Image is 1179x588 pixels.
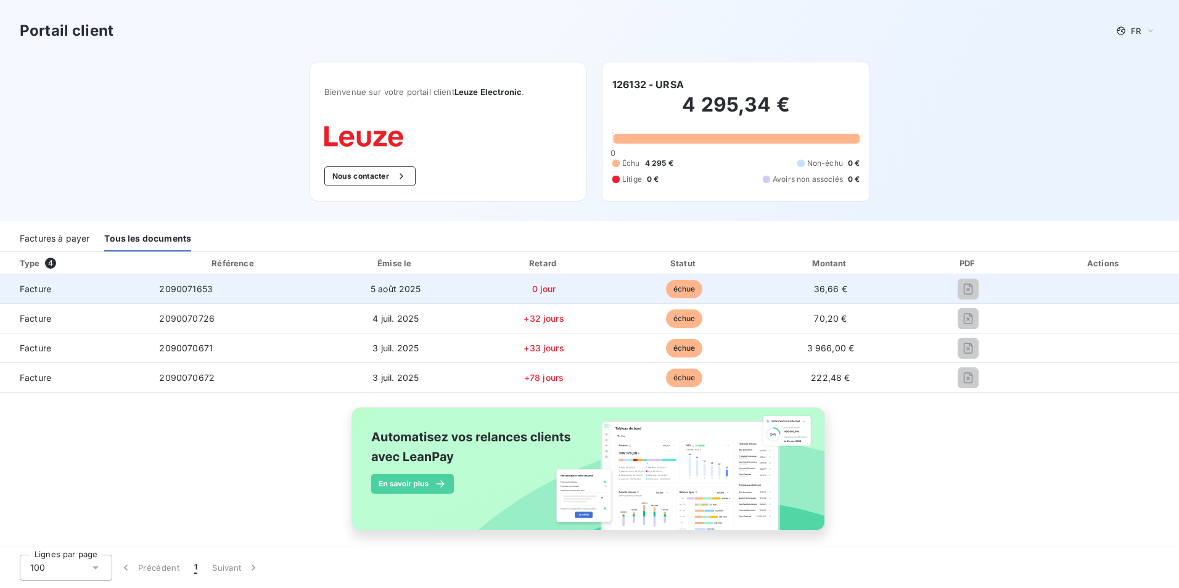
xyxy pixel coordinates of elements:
[112,555,187,581] button: Précédent
[324,126,403,147] img: Company logo
[612,92,860,129] h2: 4 295,34 €
[45,258,56,269] span: 4
[524,343,564,353] span: +33 jours
[159,372,215,383] span: 2090070672
[610,148,615,158] span: 0
[104,226,191,251] div: Tous les documents
[20,20,113,42] h3: Portail client
[321,257,470,269] div: Émise le
[848,174,860,185] span: 0 €
[159,284,213,294] span: 2090071653
[814,313,847,324] span: 70,20 €
[532,284,556,294] span: 0 jour
[159,313,215,324] span: 2090070726
[910,257,1027,269] div: PDF
[647,174,659,185] span: 0 €
[12,257,147,269] div: Type
[645,158,673,169] span: 4 295 €
[371,284,421,294] span: 5 août 2025
[524,313,564,324] span: +32 jours
[10,283,139,295] span: Facture
[10,312,139,325] span: Facture
[773,174,843,185] span: Avoirs non associés
[807,343,855,353] span: 3 966,00 €
[372,313,419,324] span: 4 juil. 2025
[30,561,45,574] span: 100
[811,372,850,383] span: 222,48 €
[666,309,703,328] span: échue
[372,372,419,383] span: 3 juil. 2025
[159,343,213,353] span: 2090070671
[454,87,522,97] span: Leuze Electronic
[187,555,205,581] button: 1
[10,372,139,384] span: Facture
[212,258,253,268] div: Référence
[612,77,684,92] h6: 126132 - URSA
[205,555,267,581] button: Suivant
[756,257,905,269] div: Montant
[524,372,564,383] span: +78 jours
[340,400,839,552] img: banner
[20,226,89,251] div: Factures à payer
[1131,26,1141,36] span: FR
[807,158,843,169] span: Non-échu
[622,174,642,185] span: Litige
[194,561,197,574] span: 1
[324,87,572,97] span: Bienvenue sur votre portail client .
[622,158,640,169] span: Échu
[666,369,703,387] span: échue
[1032,257,1177,269] div: Actions
[475,257,612,269] div: Retard
[617,257,751,269] div: Statut
[10,342,139,354] span: Facture
[848,158,860,169] span: 0 €
[666,280,703,298] span: échue
[666,339,703,357] span: échue
[372,343,419,353] span: 3 juil. 2025
[324,166,416,186] button: Nous contacter
[814,284,847,294] span: 36,66 €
